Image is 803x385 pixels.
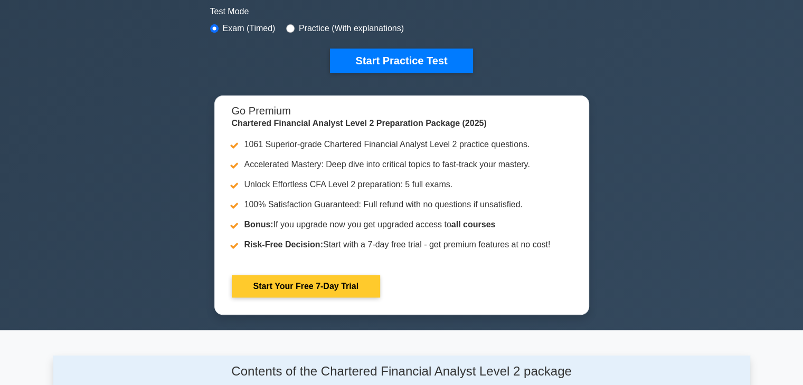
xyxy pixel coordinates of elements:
[210,5,593,18] label: Test Mode
[223,22,276,35] label: Exam (Timed)
[153,364,650,379] h4: Contents of the Chartered Financial Analyst Level 2 package
[299,22,404,35] label: Practice (With explanations)
[330,49,473,73] button: Start Practice Test
[232,275,380,297] a: Start Your Free 7-Day Trial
